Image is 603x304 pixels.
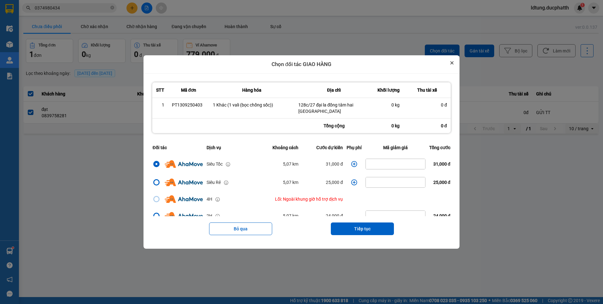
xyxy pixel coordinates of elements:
td: 24,000 đ [300,207,345,225]
div: Hàng hóa [213,86,291,94]
th: Cước dự kiến [300,140,345,155]
td: 31,000 đ [300,155,345,173]
div: 128c/27 đại la đồng tâm hai [GEOGRAPHIC_DATA] [298,102,370,114]
td: 5,07 km [256,173,300,192]
img: Ahamove [165,160,203,168]
div: 2H [207,212,212,219]
td: 5,07 km [256,207,300,225]
th: Khoảng cách [256,140,300,155]
div: Tổng cộng [295,119,373,133]
div: 1 [156,102,164,108]
div: 4H [207,196,212,203]
button: Tiếp tục [331,222,394,235]
th: Phụ phí [345,140,364,155]
th: Đối tác [151,140,205,155]
th: Tổng cước [427,140,452,155]
span: 25,000 đ [433,180,451,185]
div: dialog [143,55,460,249]
div: Siêu Tốc [207,161,223,167]
td: 5,07 km [256,155,300,173]
div: Khối lượng [377,86,400,94]
div: 0 đ [403,119,451,133]
img: Ahamove [165,179,203,186]
div: Lỗi: Ngoài khung giờ hỗ trợ dịch vụ [258,196,343,203]
div: Chọn đối tác GIAO HÀNG [143,55,460,74]
div: Mã đơn [172,86,205,94]
th: Dịch vụ [205,140,256,155]
div: 0 kg [377,102,400,108]
div: 0 kg [373,119,403,133]
button: Close [448,59,456,67]
img: Ahamove [165,212,203,220]
div: PT1309250403 [172,102,205,108]
button: Bỏ qua [209,222,272,235]
img: Ahamove [165,195,203,203]
span: 24,000 đ [433,213,451,218]
th: Mã giảm giá [364,140,427,155]
div: Thu tài xế [407,86,447,94]
td: 25,000 đ [300,173,345,192]
div: 1 Khác (1 vali (bọc chống sốc)) [213,102,291,108]
div: STT [156,86,164,94]
div: Siêu Rẻ [207,179,221,186]
span: 31,000 đ [433,161,451,167]
div: Địa chỉ [298,86,370,94]
div: 0 đ [407,102,447,108]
